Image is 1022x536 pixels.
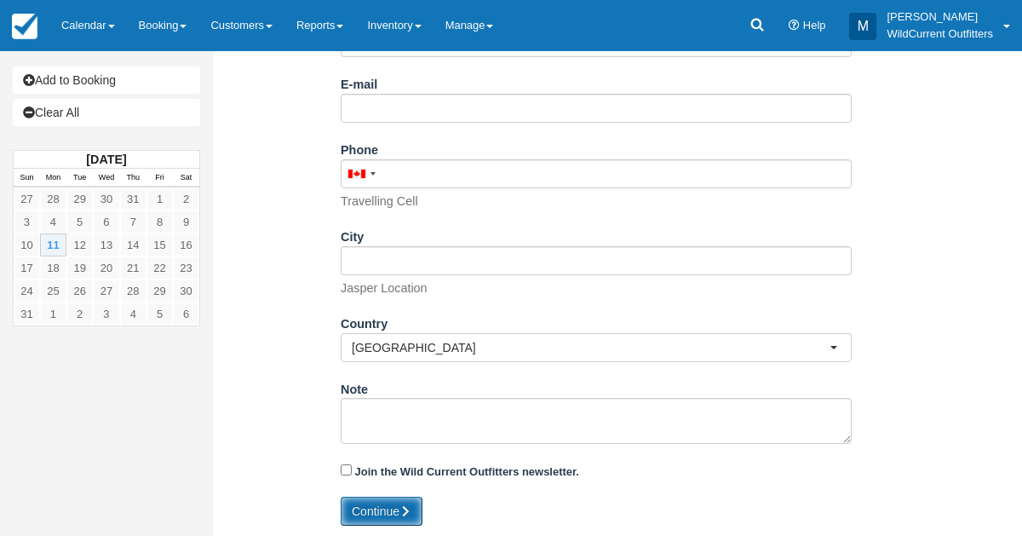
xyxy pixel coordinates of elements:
a: 16 [173,233,199,256]
a: 7 [120,210,146,233]
a: 1 [146,187,173,210]
a: 3 [14,210,40,233]
a: 26 [66,280,93,303]
a: 14 [120,233,146,256]
strong: [DATE] [86,153,126,166]
th: Mon [40,169,66,187]
a: 2 [173,187,199,210]
a: 29 [66,187,93,210]
a: 21 [120,256,146,280]
i: Help [789,20,800,32]
a: 28 [120,280,146,303]
button: Continue [341,497,422,526]
a: 27 [93,280,119,303]
img: checkfront-main-nav-mini-logo.png [12,14,37,39]
label: City [341,222,364,246]
th: Tue [66,169,93,187]
div: Canada: +1 [342,160,381,187]
p: Travelling Cell [341,193,418,210]
a: 20 [93,256,119,280]
a: 1 [40,303,66,326]
span: Help [803,19,826,32]
a: 23 [173,256,199,280]
a: 18 [40,256,66,280]
a: 25 [40,280,66,303]
a: 9 [173,210,199,233]
a: 31 [14,303,40,326]
th: Sun [14,169,40,187]
a: 5 [146,303,173,326]
a: 4 [120,303,146,326]
a: 6 [93,210,119,233]
label: E-mail [341,70,377,94]
a: 11 [40,233,66,256]
a: 10 [14,233,40,256]
a: 28 [40,187,66,210]
a: 30 [93,187,119,210]
a: 2 [66,303,93,326]
span: [GEOGRAPHIC_DATA] [352,339,830,356]
a: 6 [173,303,199,326]
button: [GEOGRAPHIC_DATA] [341,333,852,362]
a: 12 [66,233,93,256]
p: Jasper Location [341,280,428,297]
a: 29 [146,280,173,303]
a: 8 [146,210,173,233]
a: 5 [66,210,93,233]
a: 3 [93,303,119,326]
p: [PERSON_NAME] [887,9,993,26]
a: 13 [93,233,119,256]
a: 15 [146,233,173,256]
a: 22 [146,256,173,280]
th: Fri [146,169,173,187]
th: Wed [93,169,119,187]
a: 24 [14,280,40,303]
a: Clear All [13,99,200,126]
a: 30 [173,280,199,303]
a: 19 [66,256,93,280]
div: M [849,13,876,40]
label: Note [341,375,368,399]
a: 4 [40,210,66,233]
a: 27 [14,187,40,210]
input: Join the Wild Current Outfitters newsletter. [341,464,352,475]
p: WildCurrent Outfitters [887,26,993,43]
th: Sat [173,169,199,187]
th: Thu [120,169,146,187]
label: Phone [341,135,378,159]
a: Add to Booking [13,66,200,94]
a: 31 [120,187,146,210]
strong: Join the Wild Current Outfitters newsletter. [355,465,579,478]
label: Country [341,309,388,333]
a: 17 [14,256,40,280]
